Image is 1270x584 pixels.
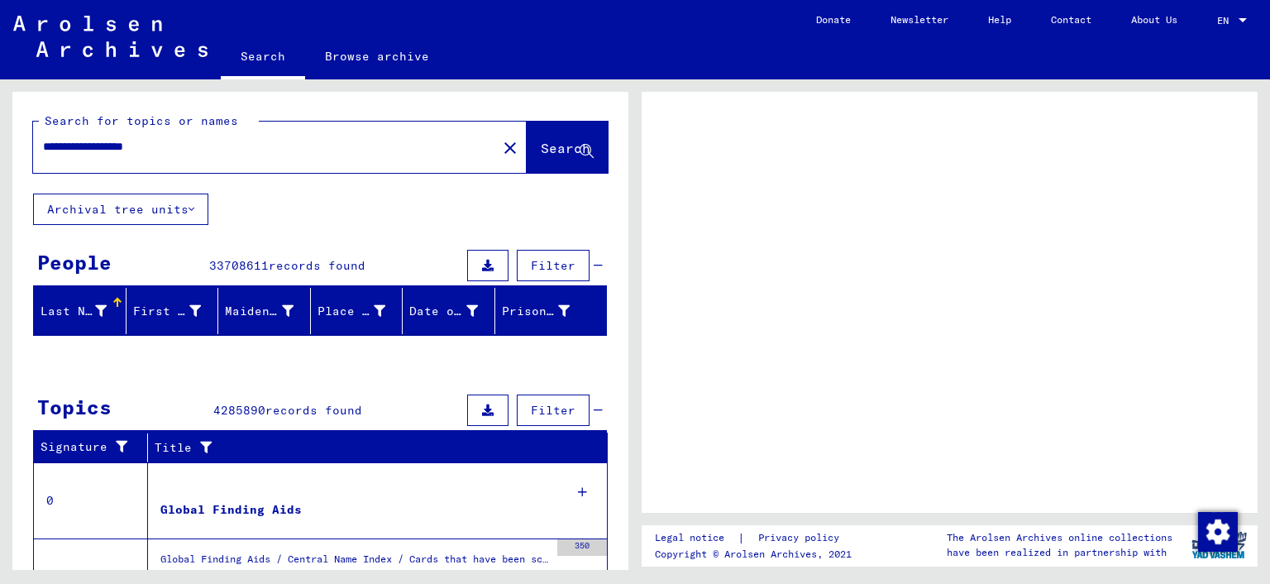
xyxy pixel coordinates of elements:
p: have been realized in partnership with [947,545,1172,560]
mat-icon: close [500,138,520,158]
a: Legal notice [655,529,738,547]
span: Filter [531,258,575,273]
a: Browse archive [305,36,449,76]
div: Date of Birth [409,303,478,320]
div: | [655,529,859,547]
mat-header-cell: Place of Birth [311,288,403,334]
button: Filter [517,395,590,426]
mat-header-cell: Last Name [34,288,127,334]
span: records found [265,403,362,418]
div: Global Finding Aids [160,501,302,519]
mat-header-cell: Maiden Name [218,288,311,334]
img: Change consent [1198,512,1238,552]
span: Search [541,140,590,156]
div: Place of Birth [317,298,407,324]
button: Filter [517,250,590,281]
div: Topics [37,392,112,422]
div: Prisoner # [502,303,571,320]
img: Arolsen_neg.svg [13,16,208,57]
button: Archival tree units [33,194,208,225]
div: Title [155,434,591,461]
div: Maiden Name [225,298,314,324]
div: People [37,247,112,277]
span: 4285890 [213,403,265,418]
span: records found [269,258,365,273]
p: The Arolsen Archives online collections [947,530,1172,545]
mat-header-cell: First Name [127,288,219,334]
button: Clear [494,131,527,164]
button: Search [527,122,608,173]
div: Signature [41,438,135,456]
div: Last Name [41,298,127,324]
div: Prisoner # [502,298,591,324]
div: 350 [557,539,607,556]
td: 0 [34,462,148,539]
div: Place of Birth [317,303,386,320]
span: Filter [531,403,575,418]
mat-header-cell: Prisoner # [495,288,607,334]
a: Privacy policy [745,529,859,547]
p: Copyright © Arolsen Archives, 2021 [655,547,859,562]
div: Title [155,439,575,457]
mat-header-cell: Date of Birth [403,288,495,334]
div: Signature [41,434,151,461]
span: EN [1217,15,1235,26]
div: First Name [133,303,202,320]
div: Last Name [41,303,107,320]
div: Global Finding Aids / Central Name Index / Cards that have been scanned during first sequential m... [160,552,549,575]
div: First Name [133,298,222,324]
a: Search [221,36,305,79]
mat-label: Search for topics or names [45,113,238,128]
div: Maiden Name [225,303,294,320]
img: yv_logo.png [1188,524,1250,566]
span: 33708611 [209,258,269,273]
div: Date of Birth [409,298,499,324]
